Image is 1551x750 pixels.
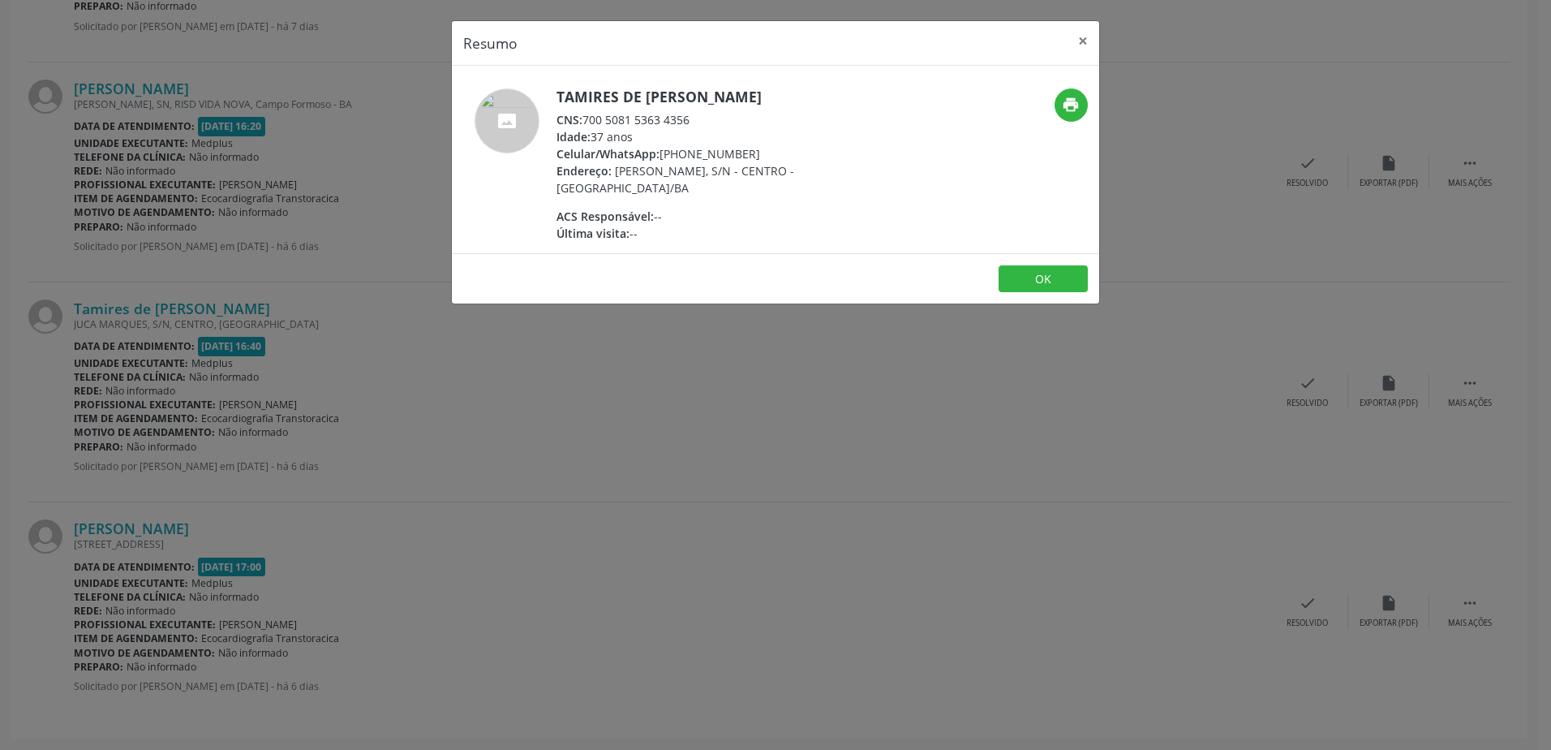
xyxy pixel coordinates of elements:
h5: Resumo [463,32,518,54]
span: Endereço: [556,163,612,179]
button: print [1055,88,1088,122]
button: Close [1067,21,1099,61]
span: [PERSON_NAME], S/N - CENTRO - [GEOGRAPHIC_DATA]/BA [556,163,794,196]
button: OK [999,265,1088,293]
h5: Tamires de [PERSON_NAME] [556,88,872,106]
img: accompaniment [475,88,539,153]
div: 700 5081 5363 4356 [556,111,872,128]
div: -- [556,208,872,225]
div: 37 anos [556,128,872,145]
span: Celular/WhatsApp: [556,146,659,162]
span: Última visita: [556,226,629,241]
i: print [1062,96,1080,114]
span: Idade: [556,129,591,144]
span: CNS: [556,112,582,127]
div: -- [556,225,872,242]
div: [PHONE_NUMBER] [556,145,872,162]
span: ACS Responsável: [556,209,654,224]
